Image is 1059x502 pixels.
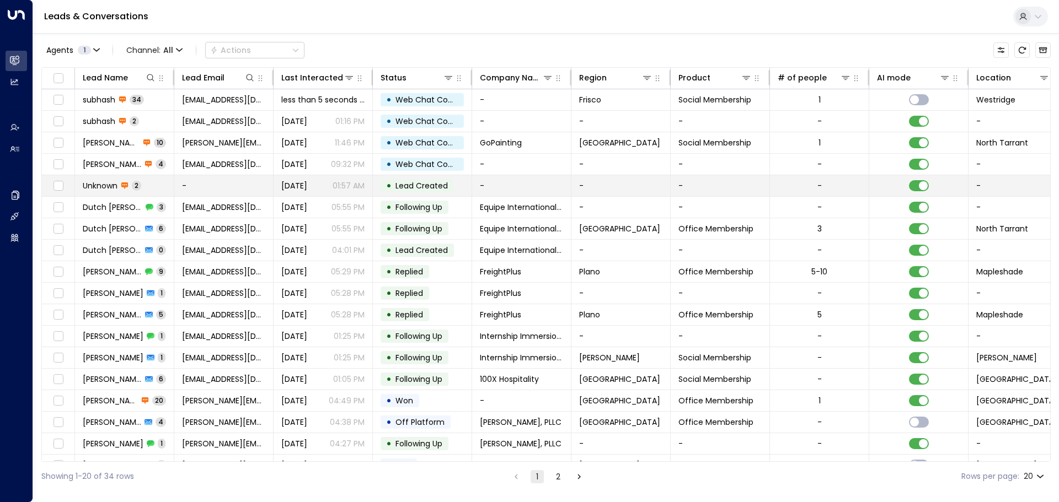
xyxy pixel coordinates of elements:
[819,460,821,471] div: 1
[671,283,770,304] td: -
[333,374,365,385] p: 01:05 PM
[386,327,392,346] div: •
[976,374,1057,385] span: Flower Mound
[395,417,445,428] span: Off Platform
[671,433,770,454] td: -
[472,111,571,132] td: -
[122,42,187,58] span: Channel:
[579,71,652,84] div: Region
[83,438,143,449] span: Ashley Ruleman
[51,437,65,451] span: Toggle select row
[51,330,65,343] span: Toggle select row
[976,352,1037,363] span: McKinney
[395,460,411,471] span: Lost
[156,159,166,169] span: 4
[331,223,365,234] p: 05:55 PM
[83,94,115,105] span: subhash
[480,266,521,277] span: FreightPlus
[83,159,141,170] span: Vasudevarao Mannem
[395,395,413,406] span: Won
[395,116,481,127] span: Web Chat Completed
[174,175,274,196] td: -
[51,244,65,257] span: Toggle select row
[158,439,165,448] span: 1
[182,223,265,234] span: dutchblackwell07@gmail.com
[579,395,660,406] span: Flower Mound
[571,283,671,304] td: -
[331,266,365,277] p: 05:29 PM
[1024,468,1046,484] div: 20
[817,223,822,234] div: 3
[51,179,65,193] span: Toggle select row
[381,71,407,84] div: Status
[976,395,1057,406] span: Flower Mound
[83,180,117,191] span: Unknown
[395,266,423,277] span: Replied
[678,71,752,84] div: Product
[281,71,343,84] div: Last Interacted
[877,71,911,84] div: AI mode
[976,309,1023,320] span: Mapleshade
[386,90,392,109] div: •
[386,413,392,431] div: •
[83,288,143,299] span: Adam Sedaka
[571,154,671,175] td: -
[531,470,544,483] button: page 1
[51,72,65,85] span: Toggle select all
[395,352,442,363] span: Following Up
[331,288,365,299] p: 05:28 PM
[579,266,600,277] span: Plano
[156,267,166,276] span: 9
[678,94,751,105] span: Social Membership
[122,42,187,58] button: Channel:All
[976,71,1050,84] div: Location
[678,460,753,471] span: Office Membership
[51,201,65,214] span: Toggle select row
[817,352,822,363] div: -
[811,266,827,277] div: 5-10
[281,94,365,105] span: less than 5 seconds ago
[480,288,521,299] span: FreightPlus
[386,112,392,131] div: •
[281,395,307,406] span: Oct 09, 2025
[281,331,307,342] span: Oct 10, 2025
[182,266,265,277] span: asedaka@freightplus.io
[281,288,307,299] span: Oct 10, 2025
[579,352,640,363] span: McKinney
[182,71,255,84] div: Lead Email
[51,265,65,279] span: Toggle select row
[182,116,265,127] span: subhash@gatitaa.com
[334,331,365,342] p: 01:25 PM
[817,116,822,127] div: -
[281,202,307,213] span: Oct 10, 2025
[579,309,600,320] span: Plano
[395,309,423,320] span: Replied
[83,223,142,234] span: Dutch Blackwell
[51,93,65,107] span: Toggle select row
[395,438,442,449] span: Following Up
[156,224,166,233] span: 6
[671,326,770,347] td: -
[552,470,565,483] button: Go to page 2
[182,137,265,148] span: Mariya.richardson@gopainting.com
[671,154,770,175] td: -
[210,45,251,55] div: Actions
[480,245,563,256] span: Equipe International Trust
[83,374,142,385] span: Scott Sharrer
[819,94,821,105] div: 1
[182,159,265,170] span: Vasu854@gmail.com
[182,460,265,471] span: tara@thrivingmindscounseling.net
[395,137,481,148] span: Web Chat Completed
[281,223,307,234] span: Oct 10, 2025
[579,374,660,385] span: Flower Mound
[678,137,751,148] span: Social Membership
[152,396,166,405] span: 20
[281,460,307,471] span: Oct 09, 2025
[386,456,392,474] div: •
[386,284,392,303] div: •
[386,434,392,453] div: •
[480,374,539,385] span: 100X Hospitality
[386,133,392,152] div: •
[480,438,561,449] span: Storm Ruleman, PLLC
[51,287,65,300] span: Toggle select row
